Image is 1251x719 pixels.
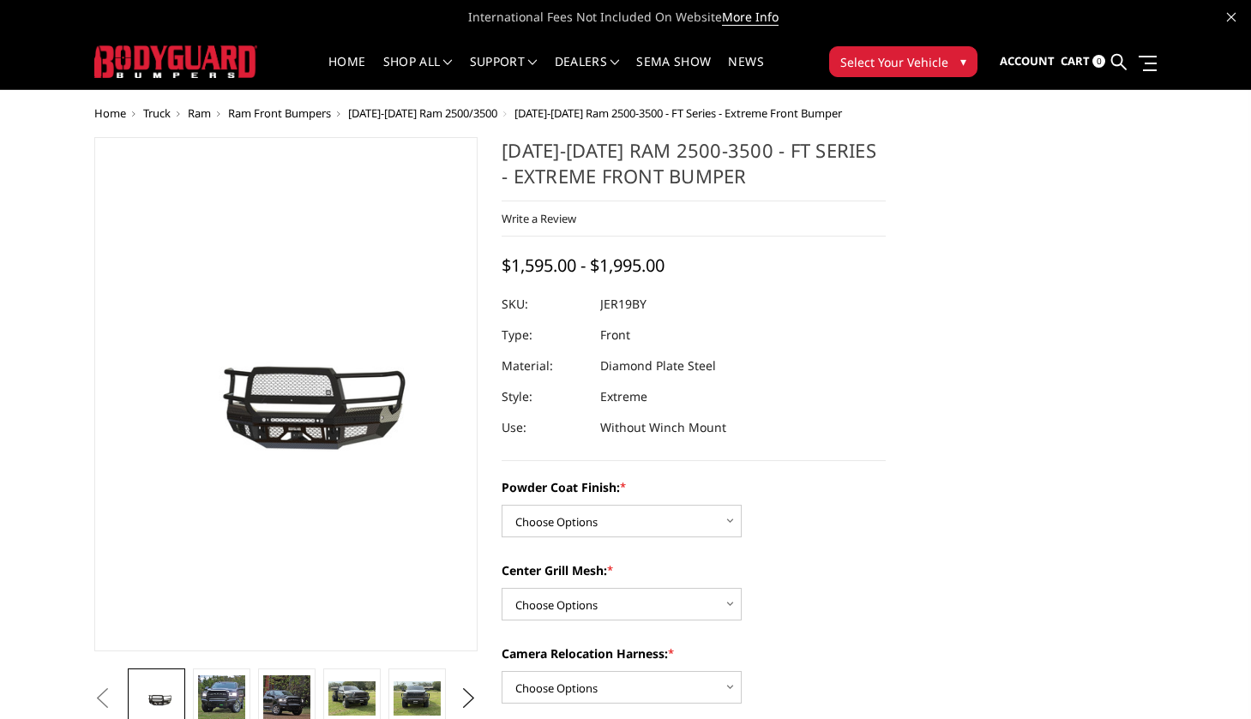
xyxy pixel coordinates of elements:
a: Dealers [555,56,620,89]
dt: Material: [502,351,587,381]
span: Account [1000,53,1055,69]
dd: Extreme [600,381,647,412]
a: Account [1000,39,1055,85]
img: BODYGUARD BUMPERS [94,45,257,77]
span: Cart [1061,53,1090,69]
dd: Diamond Plate Steel [600,351,716,381]
dt: Type: [502,320,587,351]
a: More Info [722,9,779,26]
h1: [DATE]-[DATE] Ram 2500-3500 - FT Series - Extreme Front Bumper [502,137,886,201]
dt: Style: [502,381,587,412]
button: Next [456,686,482,711]
a: News [728,56,763,89]
dd: Without Winch Mount [600,412,726,443]
span: ▾ [960,52,966,70]
dd: Front [600,320,630,351]
a: Ram [188,105,211,121]
label: Center Grill Mesh: [502,561,886,579]
span: $1,595.00 - $1,995.00 [502,254,665,277]
a: Support [470,56,538,89]
span: 0 [1092,55,1105,68]
span: Select Your Vehicle [840,53,948,71]
label: Camera Relocation Harness: [502,644,886,662]
a: 2019-2025 Ram 2500-3500 - FT Series - Extreme Front Bumper [94,137,478,651]
a: Ram Front Bumpers [228,105,331,121]
a: [DATE]-[DATE] Ram 2500/3500 [348,105,497,121]
a: Write a Review [502,211,576,226]
dd: JER19BY [600,289,647,320]
button: Select Your Vehicle [829,46,977,77]
img: 2019-2025 Ram 2500-3500 - FT Series - Extreme Front Bumper [328,681,375,716]
img: 2019-2025 Ram 2500-3500 - FT Series - Extreme Front Bumper [394,681,440,716]
a: shop all [383,56,453,89]
span: [DATE]-[DATE] Ram 2500-3500 - FT Series - Extreme Front Bumper [514,105,842,121]
dt: Use: [502,412,587,443]
a: Cart 0 [1061,39,1105,85]
a: Home [328,56,365,89]
button: Previous [90,686,116,711]
a: Truck [143,105,171,121]
a: SEMA Show [636,56,711,89]
a: Home [94,105,126,121]
dt: SKU: [502,289,587,320]
label: Powder Coat Finish: [502,478,886,496]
